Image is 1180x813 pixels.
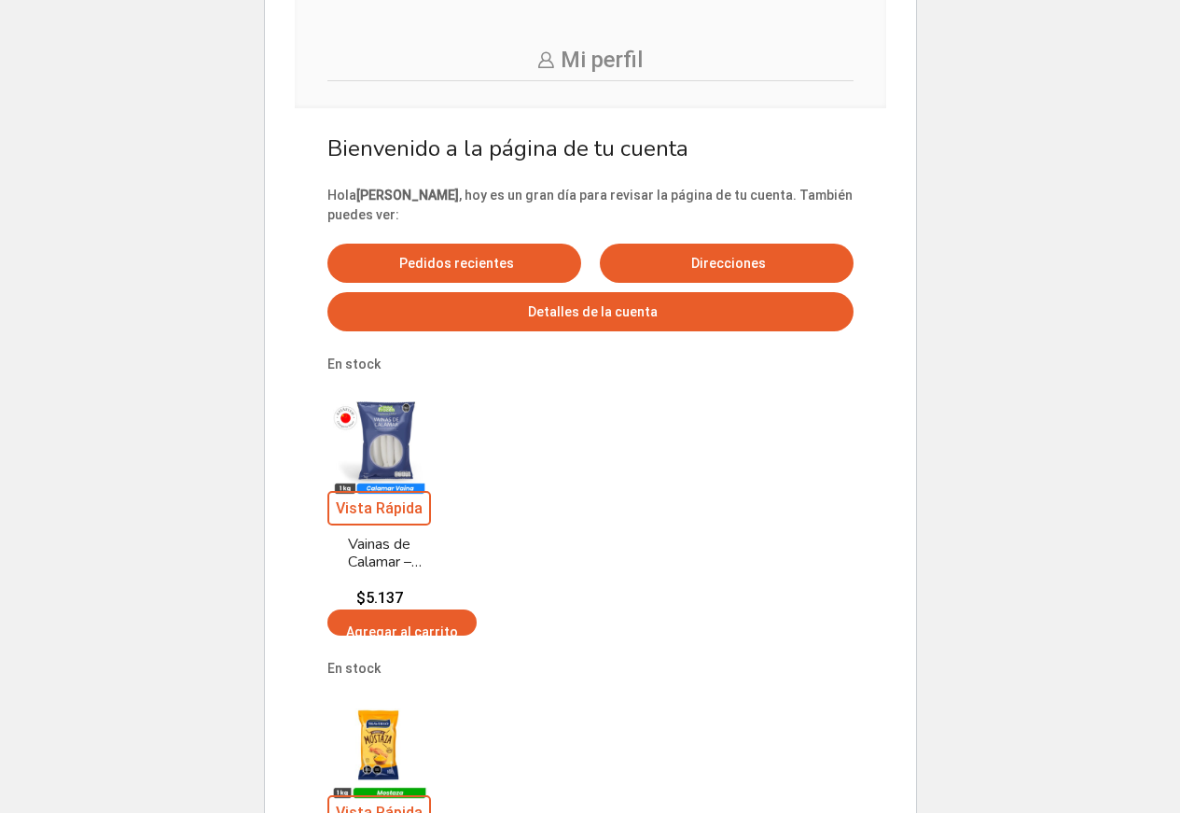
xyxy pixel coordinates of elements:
a: Direcciones [600,244,854,283]
p: En stock [327,355,433,374]
span: Detalles de la cuenta [523,304,658,319]
a: Detalles de la cuenta [327,292,854,331]
strong: [PERSON_NAME] [356,188,459,203]
a: Agregar al carrito: “Vainas de Calamar - Caja 10 kg” [327,610,477,636]
span: Mi perfil [561,47,643,73]
span: Direcciones [687,256,766,271]
p: Hola , hoy es un gran día para revisar la página de tu cuenta. También puedes ver: [327,186,854,225]
a: Vainas de Calamar – Caja 10 kg [332,536,427,571]
p: En stock [327,659,433,679]
a: Pedidos recientes [327,244,581,283]
span: Vista Rápida [327,491,431,526]
span: Pedidos recientes [395,256,514,271]
bdi: 5.137 [356,589,403,607]
span: Bienvenido a la página de tu cuenta [327,133,688,163]
span: $ [356,589,366,607]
